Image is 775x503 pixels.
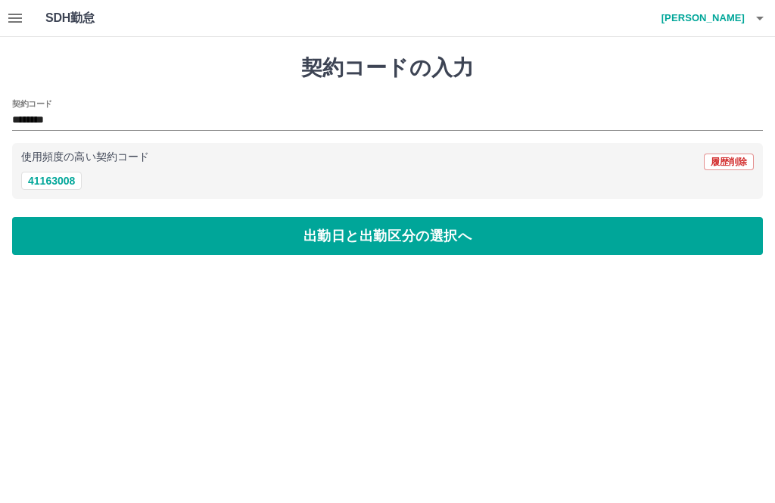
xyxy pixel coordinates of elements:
[12,55,763,81] h1: 契約コードの入力
[21,172,82,190] button: 41163008
[704,154,754,170] button: 履歴削除
[12,217,763,255] button: 出勤日と出勤区分の選択へ
[21,152,149,163] p: 使用頻度の高い契約コード
[12,98,52,110] h2: 契約コード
